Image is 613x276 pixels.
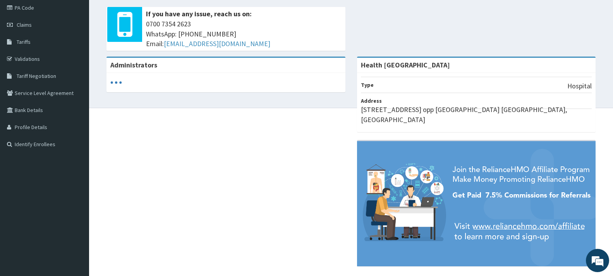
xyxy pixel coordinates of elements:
[17,38,31,45] span: Tariffs
[146,9,252,18] b: If you have any issue, reach us on:
[17,21,32,28] span: Claims
[146,19,342,49] span: 0700 7354 2623 WhatsApp: [PHONE_NUMBER] Email:
[361,97,382,104] b: Address
[164,39,270,48] a: [EMAIL_ADDRESS][DOMAIN_NAME]
[361,105,592,124] p: [STREET_ADDRESS] opp [GEOGRAPHIC_DATA] [GEOGRAPHIC_DATA], [GEOGRAPHIC_DATA]
[110,60,157,69] b: Administrators
[361,60,450,69] strong: Health [GEOGRAPHIC_DATA]
[110,77,122,88] svg: audio-loading
[17,72,56,79] span: Tariff Negotiation
[357,141,596,266] img: provider-team-banner.png
[361,81,374,88] b: Type
[567,81,592,91] p: Hospital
